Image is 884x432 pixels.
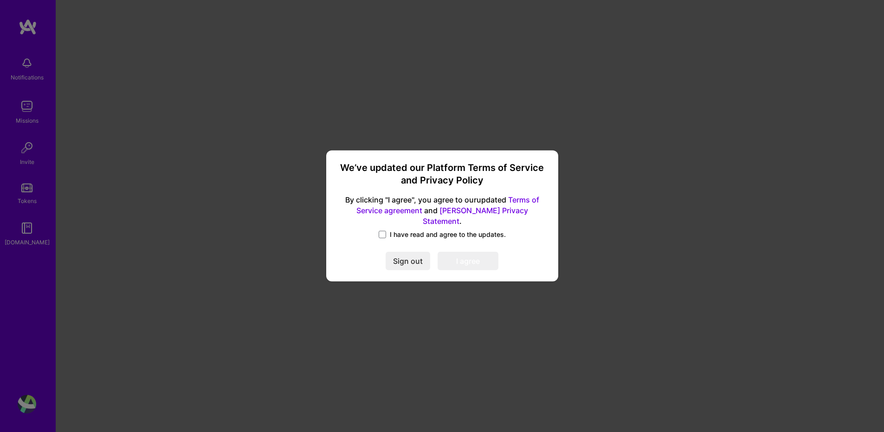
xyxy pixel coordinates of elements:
[386,252,430,270] button: Sign out
[356,195,539,215] a: Terms of Service agreement
[337,162,547,187] h3: We’ve updated our Platform Terms of Service and Privacy Policy
[390,230,506,239] span: I have read and agree to the updates.
[423,205,528,225] a: [PERSON_NAME] Privacy Statement
[438,252,498,270] button: I agree
[337,195,547,227] span: By clicking "I agree", you agree to our updated and .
